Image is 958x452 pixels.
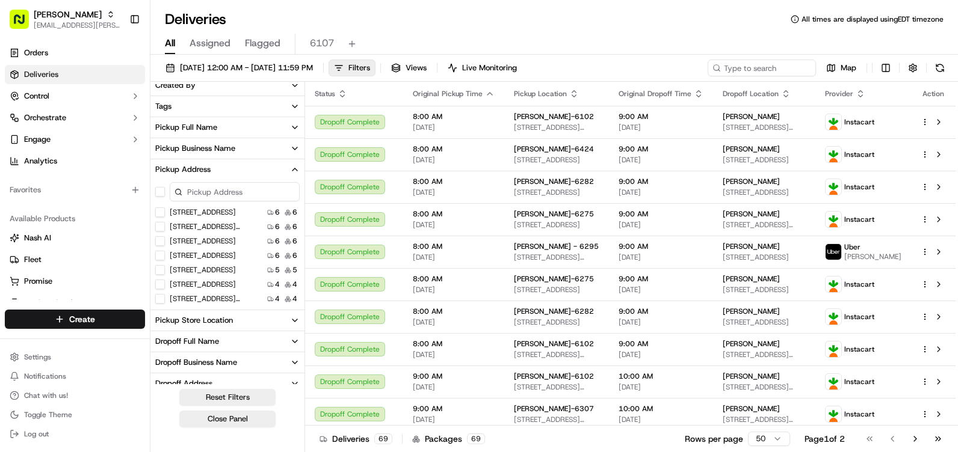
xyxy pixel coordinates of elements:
span: [STREET_ADDRESS][PERSON_NAME] [723,220,806,230]
img: profile_instacart_ahold_partner.png [826,179,841,195]
label: [STREET_ADDRESS] [170,279,236,289]
button: Dropoff Address [150,373,304,394]
span: [STREET_ADDRESS][PERSON_NAME] [514,415,599,424]
button: Map [821,60,862,76]
button: Nash AI [5,228,145,248]
span: Orchestrate [24,112,66,123]
span: Instacart [844,344,874,354]
span: 6 [292,207,297,217]
span: [PERSON_NAME] [34,8,102,20]
span: Status [315,89,335,99]
div: Action [921,89,946,99]
span: 10:00 AM [619,404,703,414]
span: 6 [275,251,280,260]
span: Pickup Location [514,89,567,99]
span: [DATE] [619,285,703,295]
a: Promise [10,276,140,287]
span: Uber [844,242,861,252]
button: Product Catalog [5,293,145,313]
span: [DATE] [619,382,703,392]
a: Deliveries [5,65,145,84]
span: Live Monitoring [462,63,517,73]
span: [STREET_ADDRESS][PERSON_NAME] [514,382,599,392]
button: Engage [5,130,145,149]
span: 8:00 AM [413,112,495,121]
span: [PERSON_NAME] [723,177,780,186]
a: 💻API Documentation [97,169,198,191]
span: [PERSON_NAME]-6282 [514,177,594,186]
span: [DATE] [413,350,495,359]
span: [DATE] [413,188,495,197]
button: Created By [150,75,304,96]
span: Flagged [245,36,280,50]
span: [PERSON_NAME] [723,112,780,121]
label: [STREET_ADDRESS][PERSON_NAME] [170,294,247,304]
span: [PERSON_NAME]-6282 [514,307,594,316]
span: 8:00 AM [413,209,495,219]
img: profile_instacart_ahold_partner.png [826,147,841,162]
span: [DATE] [619,415,703,424]
span: [STREET_ADDRESS][PERSON_NAME][PERSON_NAME] [723,350,806,359]
span: [PERSON_NAME]-6275 [514,209,594,219]
span: [PERSON_NAME] [723,274,780,284]
span: 9:00 AM [619,274,703,284]
button: Pickup Store Location [150,310,304,331]
img: profile_instacart_ahold_partner.png [826,276,841,292]
span: [PERSON_NAME]-6307 [514,404,594,414]
span: [PERSON_NAME]-6102 [514,371,594,381]
span: [STREET_ADDRESS][PERSON_NAME] [514,252,599,262]
span: 9:00 AM [619,242,703,251]
span: Instacart [844,377,874,386]
p: Welcome 👋 [12,48,219,67]
span: All times are displayed using EDT timezone [802,14,944,24]
span: Provider [825,89,853,99]
span: [STREET_ADDRESS][PERSON_NAME][PERSON_NAME] [723,415,806,424]
span: [STREET_ADDRESS] [723,188,806,197]
span: All [165,36,175,50]
span: [DATE] [413,415,495,424]
span: Dropoff Location [723,89,779,99]
span: [DATE] 12:00 AM - [DATE] 11:59 PM [180,63,313,73]
span: 6107 [310,36,334,50]
span: 9:00 AM [413,404,495,414]
span: [PERSON_NAME] [723,404,780,414]
button: Notifications [5,368,145,385]
span: Assigned [190,36,230,50]
span: 4 [292,294,297,304]
a: Fleet [10,254,140,265]
span: Engage [24,134,51,145]
span: [STREET_ADDRESS][PERSON_NAME] [514,123,599,132]
span: Promise [24,276,52,287]
button: Orchestrate [5,108,145,127]
label: [STREET_ADDRESS] [170,207,236,217]
a: 📗Knowledge Base [7,169,97,191]
span: 6 [292,222,297,231]
label: [STREET_ADDRESS][PERSON_NAME] [170,222,247,231]
span: [PERSON_NAME]-6275 [514,274,594,284]
span: [DATE] [619,350,703,359]
button: Reset Filters [179,389,276,406]
button: Dropoff Full Name [150,331,304,352]
span: [PERSON_NAME] [723,242,780,251]
img: profile_instacart_ahold_partner.png [826,374,841,389]
div: Dropoff Address [155,378,212,389]
div: 69 [467,433,485,444]
span: [DATE] [619,123,703,132]
span: Filters [348,63,370,73]
div: Available Products [5,209,145,228]
span: Nash AI [24,233,51,243]
span: [PERSON_NAME]-6102 [514,112,594,121]
span: Map [841,63,856,73]
img: profile_instacart_ahold_partner.png [826,341,841,357]
button: Toggle Theme [5,406,145,423]
span: 4 [275,294,280,304]
span: Log out [24,429,49,439]
img: profile_instacart_ahold_partner.png [826,406,841,422]
button: Refresh [932,60,948,76]
a: Powered byPylon [85,203,146,213]
div: Dropoff Full Name [155,336,219,347]
span: 4 [292,279,297,289]
a: Analytics [5,151,145,171]
button: [PERSON_NAME][EMAIL_ADDRESS][PERSON_NAME][DOMAIN_NAME] [5,5,125,34]
span: [DATE] [413,285,495,295]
